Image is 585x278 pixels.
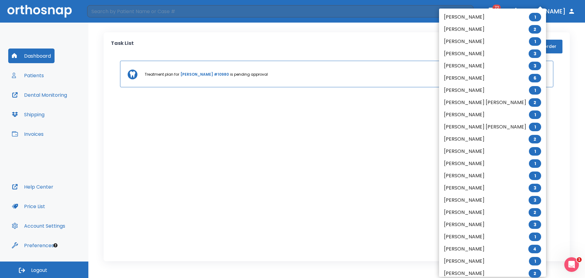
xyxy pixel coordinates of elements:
[529,49,541,58] span: 3
[529,196,541,204] span: 3
[439,72,546,84] li: [PERSON_NAME]
[529,171,541,180] span: 1
[529,37,541,46] span: 1
[439,218,546,231] li: [PERSON_NAME]
[439,96,546,109] li: [PERSON_NAME] [PERSON_NAME]
[439,109,546,121] li: [PERSON_NAME]
[439,194,546,206] li: [PERSON_NAME]
[439,121,546,133] li: [PERSON_NAME] [PERSON_NAME]
[439,84,546,96] li: [PERSON_NAME]
[439,206,546,218] li: [PERSON_NAME]
[529,74,541,82] span: 6
[529,233,541,241] span: 1
[439,231,546,243] li: [PERSON_NAME]
[529,147,541,156] span: 1
[529,257,541,265] span: 1
[529,62,541,70] span: 3
[439,35,546,48] li: [PERSON_NAME]
[439,243,546,255] li: [PERSON_NAME]
[529,123,541,131] span: 1
[529,269,541,278] span: 2
[529,86,541,95] span: 1
[439,23,546,35] li: [PERSON_NAME]
[439,145,546,157] li: [PERSON_NAME]
[529,220,541,229] span: 3
[439,157,546,170] li: [PERSON_NAME]
[529,110,541,119] span: 1
[439,170,546,182] li: [PERSON_NAME]
[529,208,541,217] span: 2
[564,257,579,272] iframe: Intercom live chat
[529,13,541,21] span: 1
[528,245,541,253] span: 4
[529,184,541,192] span: 3
[439,48,546,60] li: [PERSON_NAME]
[529,98,541,107] span: 2
[529,135,541,143] span: 2
[439,133,546,145] li: [PERSON_NAME]
[529,25,541,34] span: 2
[439,60,546,72] li: [PERSON_NAME]
[439,11,546,23] li: [PERSON_NAME]
[439,182,546,194] li: [PERSON_NAME]
[577,257,582,262] span: 1
[529,159,541,168] span: 1
[439,255,546,267] li: [PERSON_NAME]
